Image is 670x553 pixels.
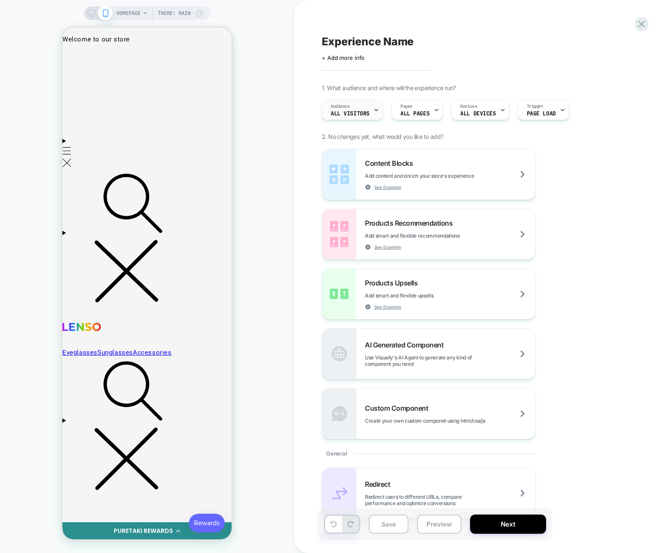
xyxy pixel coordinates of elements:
span: Pages [400,103,412,109]
span: Page Load [527,111,556,117]
a: Accessories [71,321,109,330]
span: 1. What audience and where will the experience run? [322,84,455,91]
div: PURETAKI REWARDS [51,499,111,508]
span: AI Generated Component [365,341,448,349]
span: Redirect [365,480,394,488]
span: Devices [460,103,477,109]
span: Trigger [527,103,544,109]
span: All Visitors [331,111,370,117]
span: ALL DEVICES [460,111,496,117]
span: 2. No changes yet, what would you like to add? [322,133,443,140]
button: Next [470,515,546,534]
span: HOMEPAGE [117,6,141,20]
span: Create your own custom componet using html/css/js [365,418,528,424]
span: + Add more info [322,54,364,61]
span: See Example [374,304,401,310]
span: Theme: MAIN [158,6,191,20]
span: Content Blocks [365,159,417,168]
span: Add content and enrich your store's experience [365,173,517,179]
button: Preview [417,515,461,534]
iframe: Button to open loyalty program pop-up [126,486,162,505]
span: Custom Component [365,404,432,412]
span: Experience Name [322,35,414,48]
div: General [322,439,535,468]
button: Save [369,515,408,534]
span: Use Visually's AI Agent to generate any kind of component you need [365,354,535,367]
span: Audience [331,103,350,109]
span: Products Upsells [365,279,422,287]
a: Sunglasses [35,321,71,330]
span: Products Recommendations [365,219,457,227]
span: ALL PAGES [400,111,429,117]
span: Add smart and flexible recommendations [365,232,502,239]
span: See Example [374,244,401,250]
span: Add smart and flexible upsells [365,292,476,299]
span: See Example [374,184,401,190]
span: Redirect users to different URLs, compare performance and optimize conversions [365,494,535,506]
